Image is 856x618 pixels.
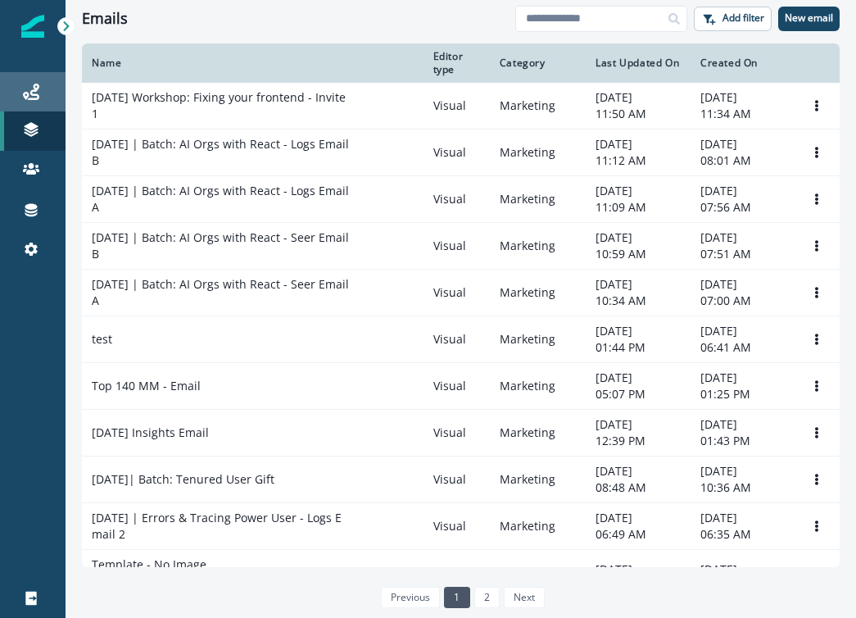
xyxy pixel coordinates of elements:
h1: Emails [82,10,128,28]
td: Visual [423,503,490,550]
a: [DATE] | Errors & Tracing Power User - Logs Email 2VisualMarketing[DATE]06:49 AM[DATE]06:35 AMOpt... [82,503,840,550]
td: Visual [423,457,490,503]
button: Options [804,467,830,492]
p: 08:48 AM [596,479,681,496]
p: [DATE]| Batch: Tenured User Gift [92,471,274,488]
td: Marketing [490,457,586,503]
button: New email [778,7,840,31]
p: [DATE] | Batch: AI Orgs with React - Seer Email B [92,229,349,262]
td: Visual [423,223,490,270]
div: Last Updated On [596,57,681,70]
p: 07:00 AM [700,293,784,309]
a: Top 140 MM - EmailVisualMarketing[DATE]05:07 PM[DATE]01:25 PMOptions [82,363,840,410]
p: 07:56 AM [700,199,784,216]
p: [DATE] [596,136,681,152]
p: [DATE] [700,370,784,386]
p: [DATE] [596,183,681,199]
p: 11:09 AM [596,199,681,216]
div: Editor type [433,50,480,76]
p: [DATE] | Batch: AI Orgs with React - Seer Email A [92,276,349,309]
button: Options [804,187,830,211]
a: [DATE] | Batch: AI Orgs with React - Logs Email BVisualMarketing[DATE]11:12 AM[DATE]08:01 AMOptions [82,130,840,176]
p: 07:51 AM [700,246,784,262]
p: [DATE] [596,463,681,479]
p: 11:34 AM [700,106,784,122]
p: 11:50 AM [596,106,681,122]
a: Page 2 [474,587,500,608]
button: Options [804,420,830,445]
p: [DATE] [700,136,784,152]
td: Marketing [490,410,586,457]
button: Options [804,327,830,352]
p: Add filter [722,12,764,24]
p: [DATE] [700,561,784,578]
p: 10:36 AM [700,479,784,496]
td: Visual [423,270,490,316]
td: Visual [423,316,490,363]
button: Options [804,234,830,258]
p: [DATE] [596,370,681,386]
p: 12:39 PM [596,433,681,449]
p: 08:01 AM [700,152,784,169]
p: [DATE] [596,229,681,246]
button: Options [804,566,830,590]
p: 01:25 PM [700,386,784,402]
td: Visual [423,130,490,176]
a: [DATE] | Batch: AI Orgs with React - Logs Email AVisualMarketing[DATE]11:09 AM[DATE]07:56 AMOptions [82,176,840,223]
p: [DATE] | Batch: AI Orgs with React - Logs Email B [92,136,349,169]
p: [DATE] [700,183,784,199]
p: Top 140 MM - Email [92,378,201,394]
td: Marketing [490,223,586,270]
p: test [92,331,112,348]
a: [DATE] | Batch: AI Orgs with React - Seer Email BVisualMarketing[DATE]10:59 AM[DATE]07:51 AMOptions [82,223,840,270]
p: 11:12 AM [596,152,681,169]
a: [DATE] Workshop: Fixing your frontend - Invite 1VisualMarketing[DATE]11:50 AM[DATE]11:34 AMOptions [82,83,840,130]
a: Next page [504,587,545,608]
p: [DATE] [596,323,681,339]
p: [DATE] [700,276,784,293]
p: [DATE] Workshop: Fixing your frontend - Invite 1 [92,89,349,122]
a: [DATE] Insights EmailVisualMarketing[DATE]12:39 PM[DATE]01:43 PMOptions [82,410,840,457]
a: testVisualMarketing[DATE]01:44 PM[DATE]06:41 AMOptions [82,316,840,363]
p: Template - No Image [92,557,206,573]
p: [DATE] [596,89,681,106]
td: Marketing [490,550,586,607]
p: [DATE] [700,416,784,433]
p: [DATE] [596,510,681,526]
button: Options [804,93,830,118]
p: [DATE] | Batch: AI Orgs with React - Logs Email A [92,183,349,216]
button: Options [804,514,830,538]
a: [DATE] | Batch: AI Orgs with React - Seer Email AVisualMarketing[DATE]10:34 AM[DATE]07:00 AMOptions [82,270,840,316]
button: Options [804,280,830,305]
div: Category [500,57,576,70]
p: [DATE] [596,416,681,433]
td: Marketing [490,363,586,410]
p: [DATE] Insights Email [92,425,209,441]
p: [DATE] | Errors & Tracing Power User - Logs Email 2 [92,510,349,543]
a: Template - No ImageTemplateVisualMarketing[DATE]10:40 AM[DATE]11:25 AMOptions [82,550,840,607]
p: [DATE] [700,229,784,246]
p: [DATE] [700,510,784,526]
p: 06:49 AM [596,526,681,543]
ul: Pagination [377,587,546,608]
td: Marketing [490,316,586,363]
p: New email [785,12,833,24]
td: Marketing [490,83,586,130]
div: Name [92,57,414,70]
td: Marketing [490,130,586,176]
img: Inflection [21,15,44,38]
td: Marketing [490,270,586,316]
td: Visual [423,176,490,223]
p: 10:34 AM [596,293,681,309]
a: [DATE]| Batch: Tenured User GiftVisualMarketing[DATE]08:48 AM[DATE]10:36 AMOptions [82,457,840,503]
p: 06:41 AM [700,339,784,356]
div: Created On [700,57,784,70]
p: [DATE] [596,561,681,578]
button: Options [804,140,830,165]
button: Options [804,374,830,398]
td: Marketing [490,503,586,550]
td: Visual [423,363,490,410]
td: Visual [423,83,490,130]
p: 10:59 AM [596,246,681,262]
td: Marketing [490,176,586,223]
